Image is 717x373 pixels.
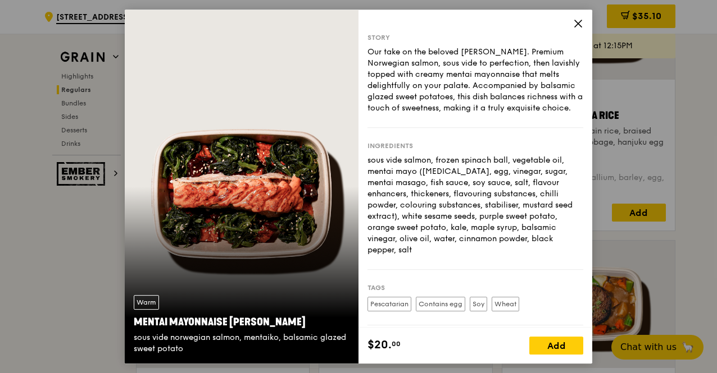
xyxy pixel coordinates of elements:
label: Wheat [492,297,519,311]
span: 00 [392,339,401,348]
div: Ingredients [367,141,583,150]
div: Add [529,337,583,354]
span: $20. [367,337,392,353]
div: Warm [134,295,159,310]
div: Our take on the beloved [PERSON_NAME]. Premium Norwegian salmon, sous vide to perfection, then la... [367,47,583,114]
div: Story [367,33,583,42]
label: Contains egg [416,297,465,311]
label: Pescatarian [367,297,411,311]
div: Mentai Mayonnaise [PERSON_NAME] [134,314,350,330]
label: Soy [470,297,487,311]
div: sous vide norwegian salmon, mentaiko, balsamic glazed sweet potato [134,332,350,354]
div: Tags [367,283,583,292]
div: sous vide salmon, frozen spinach ball, vegetable oil, mentai mayo ([MEDICAL_DATA], egg, vinegar, ... [367,155,583,256]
